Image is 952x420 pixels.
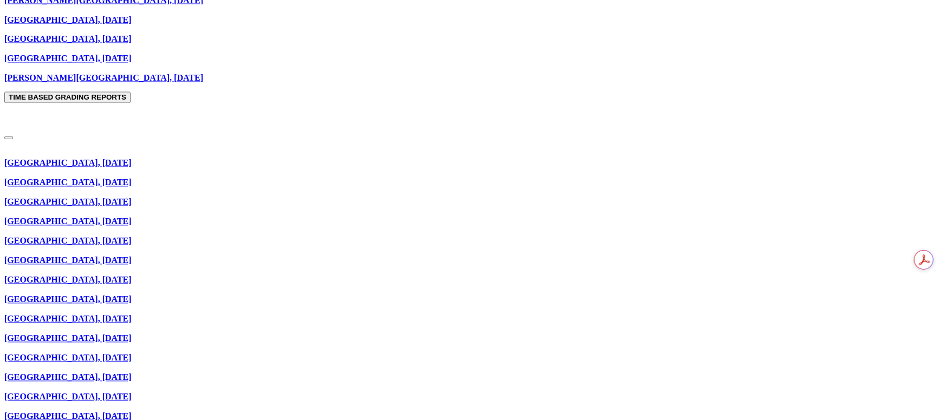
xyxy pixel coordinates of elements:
[4,159,132,168] a: [GEOGRAPHIC_DATA], [DATE]
[4,237,132,246] a: [GEOGRAPHIC_DATA], [DATE]
[4,74,203,83] a: [PERSON_NAME][GEOGRAPHIC_DATA], [DATE]
[4,256,132,265] a: [GEOGRAPHIC_DATA], [DATE]
[4,392,132,402] a: [GEOGRAPHIC_DATA], [DATE]
[4,373,132,382] a: [GEOGRAPHIC_DATA], [DATE]
[4,353,132,363] a: [GEOGRAPHIC_DATA], [DATE]
[4,178,132,187] a: [GEOGRAPHIC_DATA], [DATE]
[9,94,126,102] strong: TIME BASED GRADING REPORTS
[4,54,132,63] a: [GEOGRAPHIC_DATA], [DATE]
[4,15,132,24] a: [GEOGRAPHIC_DATA], [DATE]
[4,295,132,304] a: [GEOGRAPHIC_DATA], [DATE]
[4,217,132,226] a: [GEOGRAPHIC_DATA], [DATE]
[4,92,131,103] button: TIME BASED GRADING REPORTS
[4,198,132,207] a: [GEOGRAPHIC_DATA], [DATE]
[4,334,132,343] a: [GEOGRAPHIC_DATA], [DATE]
[4,275,132,285] a: [GEOGRAPHIC_DATA], [DATE]
[4,35,132,44] a: [GEOGRAPHIC_DATA], [DATE]
[4,314,132,324] a: [GEOGRAPHIC_DATA], [DATE]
